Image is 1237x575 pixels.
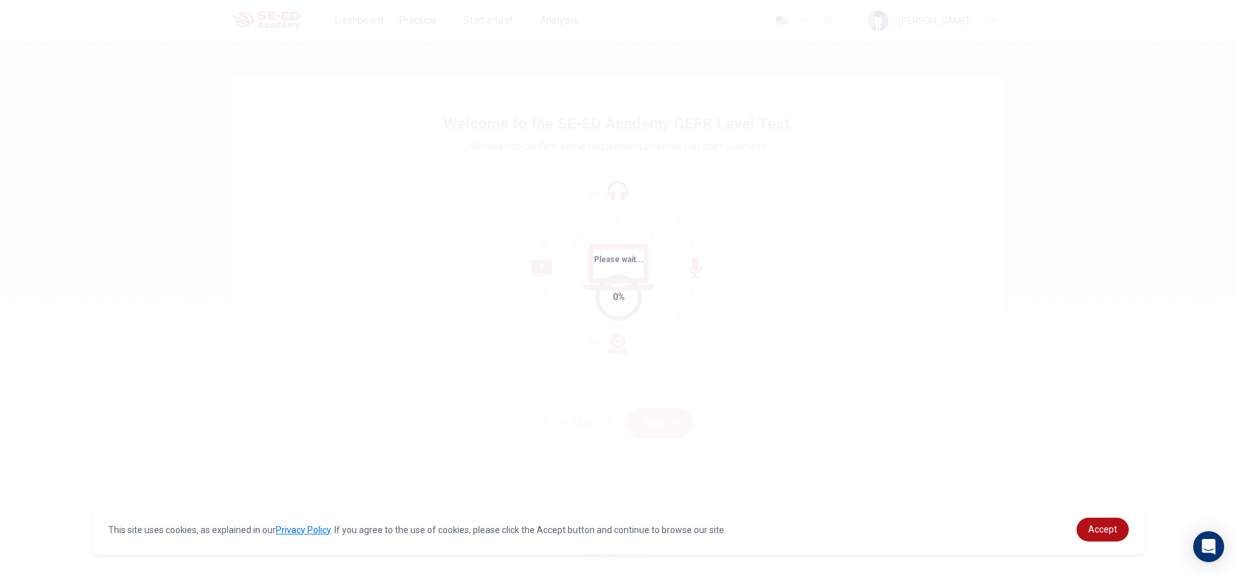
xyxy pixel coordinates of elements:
div: cookieconsent [93,505,1144,554]
a: Privacy Policy [276,525,331,535]
a: dismiss cookie message [1077,518,1129,542]
div: Open Intercom Messenger [1193,531,1224,562]
span: Please wait... [594,255,644,264]
span: Accept [1088,524,1117,534]
span: This site uses cookies, as explained in our . If you agree to the use of cookies, please click th... [108,525,726,535]
div: 0% [613,290,625,305]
